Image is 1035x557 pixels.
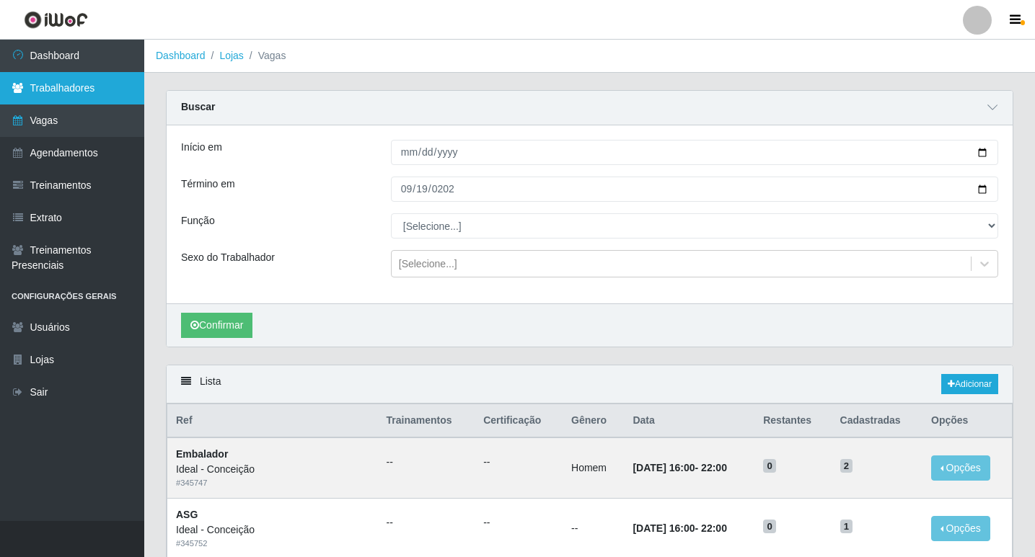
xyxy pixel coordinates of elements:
[391,177,998,202] input: 00/00/0000
[633,462,695,473] time: [DATE] 16:00
[378,404,475,438] th: Trainamentos
[941,374,998,394] a: Adicionar
[144,40,1035,73] nav: breadcrumb
[181,313,252,338] button: Confirmar
[181,250,275,265] label: Sexo do Trabalhador
[219,50,243,61] a: Lojas
[181,140,222,155] label: Início em
[181,101,215,112] strong: Buscar
[156,50,206,61] a: Dashboard
[763,459,776,473] span: 0
[176,477,369,489] div: # 345747
[176,448,228,460] strong: Embalador
[181,177,235,192] label: Término em
[931,455,990,481] button: Opções
[167,404,378,438] th: Ref
[840,520,853,534] span: 1
[840,459,853,473] span: 2
[176,509,198,520] strong: ASG
[181,213,215,228] label: Função
[176,538,369,550] div: # 345752
[931,516,990,541] button: Opções
[701,522,727,534] time: 22:00
[763,520,776,534] span: 0
[633,462,726,473] strong: -
[563,404,624,438] th: Gênero
[176,522,369,538] div: Ideal - Conceição
[832,404,922,438] th: Cadastradas
[167,365,1013,404] div: Lista
[701,462,727,473] time: 22:00
[624,404,754,438] th: Data
[391,140,998,165] input: 00/00/0000
[475,404,563,438] th: Certificação
[24,11,88,29] img: CoreUI Logo
[633,522,695,534] time: [DATE] 16:00
[387,455,467,470] ul: --
[244,48,286,63] li: Vagas
[633,522,726,534] strong: -
[176,462,369,477] div: Ideal - Conceição
[483,455,554,470] ul: --
[399,257,457,272] div: [Selecione...]
[922,404,1012,438] th: Opções
[754,404,831,438] th: Restantes
[387,515,467,530] ul: --
[563,437,624,498] td: Homem
[483,515,554,530] ul: --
